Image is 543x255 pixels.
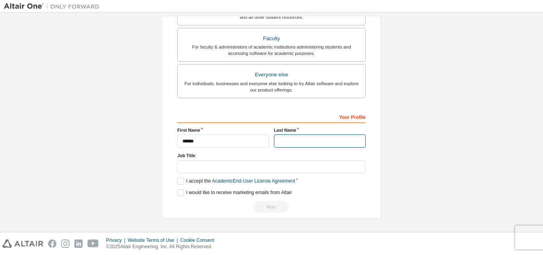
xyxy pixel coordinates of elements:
[180,237,219,243] div: Cookie Consent
[74,239,83,248] img: linkedin.svg
[128,237,180,243] div: Website Terms of Use
[212,178,295,184] a: Academic End-User License Agreement
[177,178,295,185] label: I accept the
[182,80,361,93] div: For individuals, businesses and everyone else looking to try Altair software and explore our prod...
[274,127,366,133] label: Last Name
[61,239,70,248] img: instagram.svg
[177,127,269,133] label: First Name
[4,2,103,10] img: Altair One
[182,33,361,44] div: Faculty
[106,243,219,250] p: © 2025 Altair Engineering, Inc. All Rights Reserved.
[182,69,361,80] div: Everyone else
[87,239,99,248] img: youtube.svg
[177,201,366,213] div: Read and acccept EULA to continue
[182,44,361,56] div: For faculty & administrators of academic institutions administering students and accessing softwa...
[177,110,366,123] div: Your Profile
[177,152,366,159] label: Job Title
[48,239,56,248] img: facebook.svg
[106,237,128,243] div: Privacy
[2,239,43,248] img: altair_logo.svg
[177,189,292,196] label: I would like to receive marketing emails from Altair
